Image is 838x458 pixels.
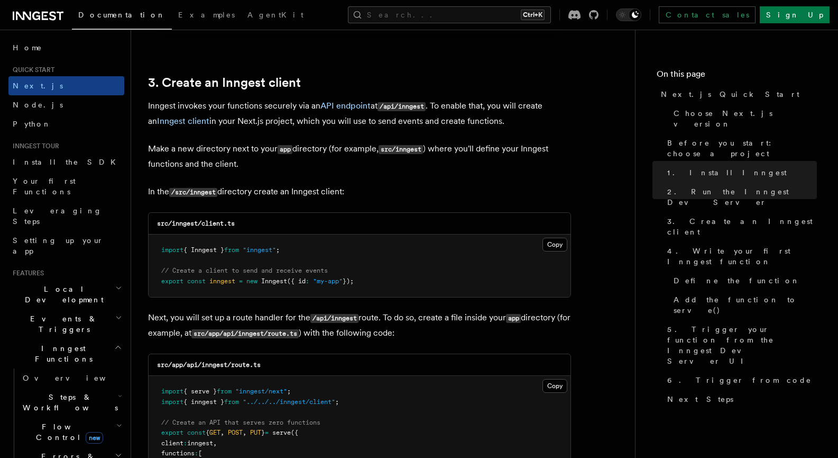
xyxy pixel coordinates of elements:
[157,220,235,227] code: src/inngest/client.ts
[239,277,243,285] span: =
[8,343,114,364] span: Inngest Functions
[377,102,426,111] code: /api/inngest
[667,246,817,267] span: 4. Write your first Inngest function
[659,6,756,23] a: Contact sales
[663,212,817,241] a: 3. Create an Inngest client
[667,186,817,208] span: 2. Run the Inngest Dev Server
[187,439,213,447] span: inngest
[674,275,800,286] span: Define the function
[195,450,198,457] span: :
[23,374,132,382] span: Overview
[310,314,358,323] code: /api/inngest
[8,309,124,339] button: Events & Triggers
[220,429,224,436] span: ,
[667,138,817,159] span: Before you start: choose a project
[235,388,287,395] span: "inngest/next"
[8,76,124,95] a: Next.js
[8,66,54,74] span: Quick start
[183,388,217,395] span: { serve }
[8,114,124,133] a: Python
[667,216,817,237] span: 3. Create an Inngest client
[8,152,124,172] a: Install the SDK
[191,329,299,338] code: src/app/api/inngest/route.ts
[228,429,243,436] span: POST
[19,388,124,417] button: Steps & Workflows
[760,6,830,23] a: Sign Up
[506,314,521,323] code: app
[213,439,217,447] span: ,
[161,388,183,395] span: import
[674,108,817,129] span: Choose Next.js version
[8,284,115,305] span: Local Development
[261,277,287,285] span: Inngest
[8,339,124,369] button: Inngest Functions
[669,290,817,320] a: Add the function to serve()
[669,104,817,133] a: Choose Next.js version
[13,42,42,53] span: Home
[183,398,224,406] span: { inngest }
[8,172,124,201] a: Your first Functions
[8,231,124,261] a: Setting up your app
[169,188,217,197] code: /src/inngest
[183,246,224,254] span: { Inngest }
[13,158,122,166] span: Install the SDK
[306,277,309,285] span: :
[8,313,115,335] span: Events & Triggers
[8,201,124,231] a: Leveraging Steps
[616,8,641,21] button: Toggle dark mode
[663,133,817,163] a: Before you start: choose a project
[224,246,239,254] span: from
[243,246,276,254] span: "inngest"
[247,11,303,19] span: AgentKit
[13,82,63,90] span: Next.js
[183,439,187,447] span: :
[287,277,306,285] span: ({ id
[161,429,183,436] span: export
[8,269,44,277] span: Features
[178,11,235,19] span: Examples
[335,398,339,406] span: ;
[217,388,232,395] span: from
[8,95,124,114] a: Node.js
[161,267,328,274] span: // Create a client to send and receive events
[542,238,567,252] button: Copy
[72,3,172,30] a: Documentation
[224,398,239,406] span: from
[265,429,269,436] span: =
[663,241,817,271] a: 4. Write your first Inngest function
[148,75,301,90] a: 3. Create an Inngest client
[521,10,545,20] kbd: Ctrl+K
[313,277,343,285] span: "my-app"
[657,85,817,104] a: Next.js Quick Start
[657,68,817,85] h4: On this page
[161,398,183,406] span: import
[261,429,265,436] span: }
[379,145,423,154] code: src/inngest
[161,246,183,254] span: import
[343,277,354,285] span: });
[8,142,59,150] span: Inngest tour
[663,371,817,390] a: 6. Trigger from code
[663,182,817,212] a: 2. Run the Inngest Dev Server
[663,163,817,182] a: 1. Install Inngest
[674,294,817,316] span: Add the function to serve()
[78,11,165,19] span: Documentation
[667,394,733,405] span: Next Steps
[667,324,817,366] span: 5. Trigger your function from the Inngest Dev Server UI
[19,392,118,413] span: Steps & Workflows
[86,432,103,444] span: new
[13,101,63,109] span: Node.js
[667,167,787,178] span: 1. Install Inngest
[19,369,124,388] a: Overview
[542,379,567,393] button: Copy
[13,236,104,255] span: Setting up your app
[8,280,124,309] button: Local Development
[187,277,206,285] span: const
[148,310,571,341] p: Next, you will set up a route handler for the route. To do so, create a file inside your director...
[13,120,51,128] span: Python
[667,375,812,385] span: 6. Trigger from code
[13,177,76,196] span: Your first Functions
[209,277,235,285] span: inngest
[8,38,124,57] a: Home
[209,429,220,436] span: GET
